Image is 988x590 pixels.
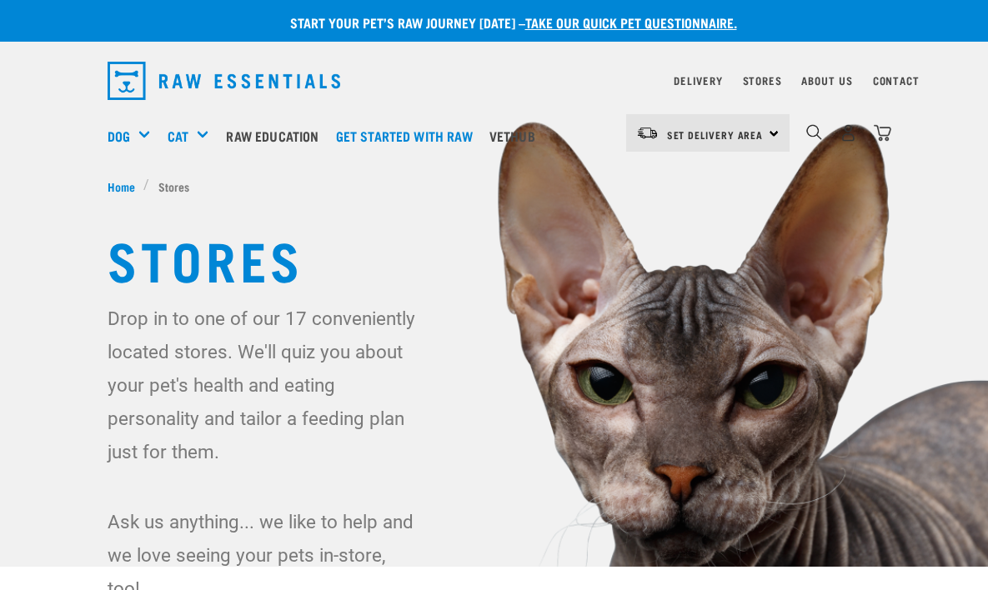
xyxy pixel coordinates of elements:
img: van-moving.png [636,126,659,141]
nav: breadcrumbs [108,177,881,195]
img: home-icon-1@2x.png [806,124,822,140]
a: Home [108,177,144,195]
a: Stores [743,77,782,83]
a: Cat [168,126,188,146]
nav: dropdown navigation [94,55,895,107]
a: Get started with Raw [332,102,485,169]
p: Drop in to one of our 17 conveniently located stores. We'll quiz you about your pet's health and ... [108,302,417,468]
img: Raw Essentials Logo [108,62,341,100]
img: user.png [840,124,857,142]
span: Set Delivery Area [667,132,764,137]
a: Vethub [485,102,548,169]
a: About Us [801,77,852,83]
h1: Stores [108,228,881,288]
img: home-icon@2x.png [874,124,891,142]
a: Raw Education [222,102,331,169]
a: Dog [108,126,130,146]
a: take our quick pet questionnaire. [525,18,737,26]
span: Home [108,177,135,195]
a: Contact [873,77,920,83]
a: Delivery [674,77,722,83]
